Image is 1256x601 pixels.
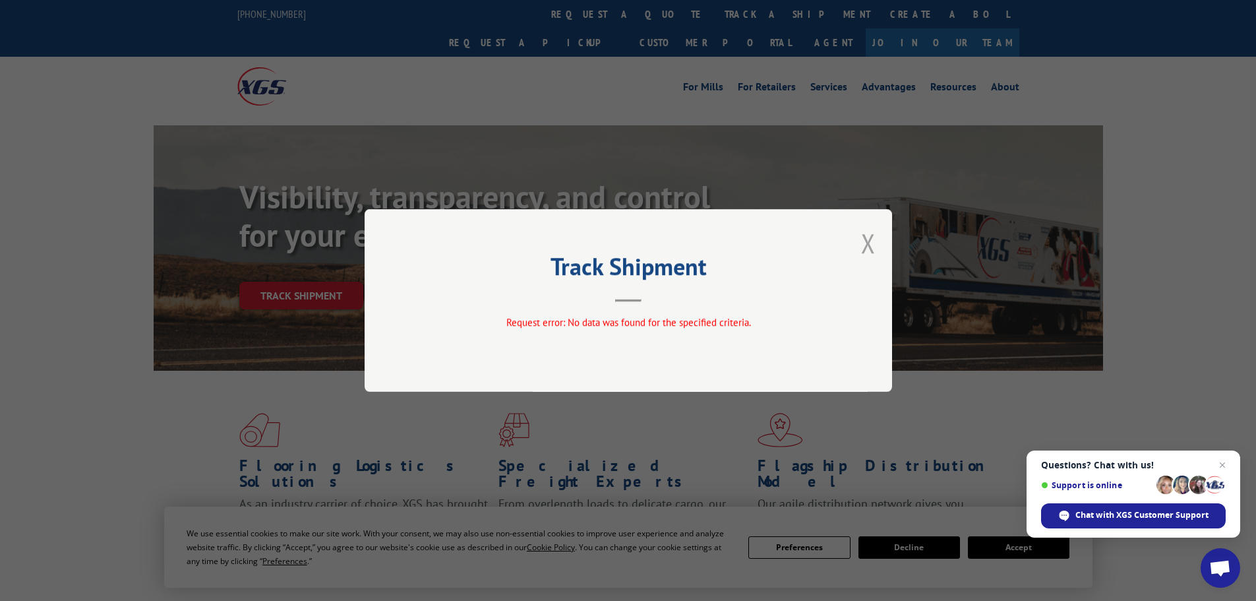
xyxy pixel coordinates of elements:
span: Questions? Chat with us! [1041,460,1226,470]
div: Chat with XGS Customer Support [1041,503,1226,528]
span: Request error: No data was found for the specified criteria. [506,316,750,329]
div: Open chat [1201,548,1240,588]
button: Close modal [861,226,876,261]
span: Support is online [1041,480,1152,490]
h2: Track Shipment [431,257,826,282]
span: Chat with XGS Customer Support [1075,509,1209,521]
span: Close chat [1214,457,1230,473]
